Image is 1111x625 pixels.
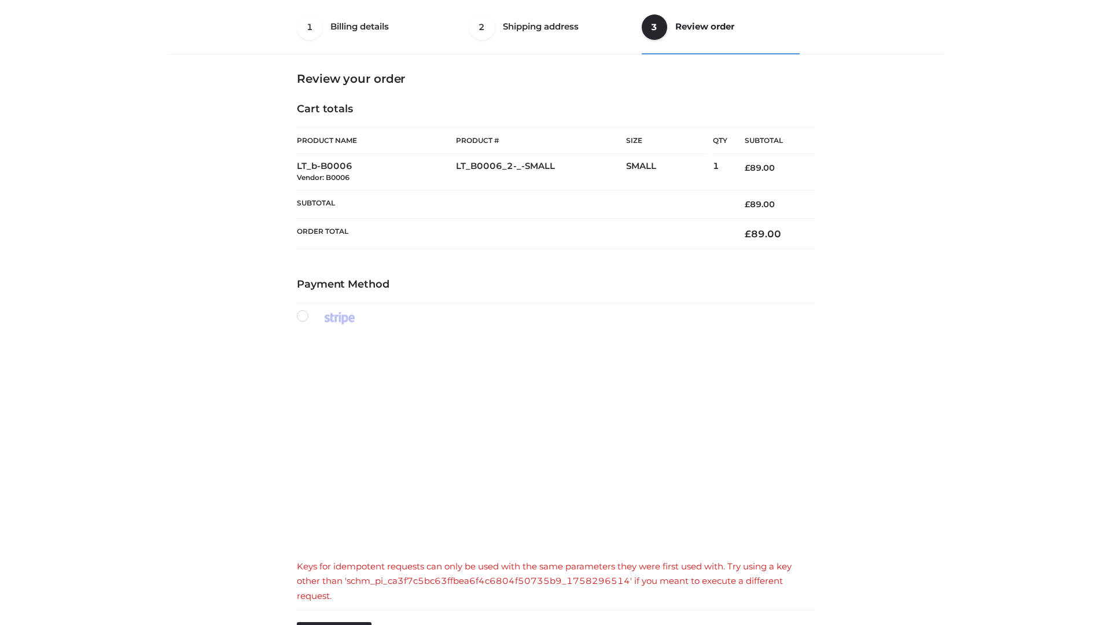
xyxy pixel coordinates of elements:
td: LT_b-B0006 [297,154,456,190]
small: Vendor: B0006 [297,173,350,182]
h3: Review your order [297,72,814,86]
span: £ [745,163,750,173]
iframe: Secure payment input frame [295,337,812,546]
bdi: 89.00 [745,163,775,173]
th: Order Total [297,219,727,249]
th: Subtotal [297,190,727,218]
h4: Payment Method [297,278,814,291]
bdi: 89.00 [745,199,775,209]
h4: Cart totals [297,103,814,116]
span: £ [745,199,750,209]
span: £ [745,228,751,240]
th: Subtotal [727,128,814,154]
td: LT_B0006_2-_-SMALL [456,154,626,190]
th: Product Name [297,127,456,154]
bdi: 89.00 [745,228,781,240]
th: Size [626,128,707,154]
th: Qty [713,127,727,154]
td: SMALL [626,154,713,190]
th: Product # [456,127,626,154]
td: 1 [713,154,727,190]
div: Keys for idempotent requests can only be used with the same parameters they were first used with.... [297,559,814,604]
